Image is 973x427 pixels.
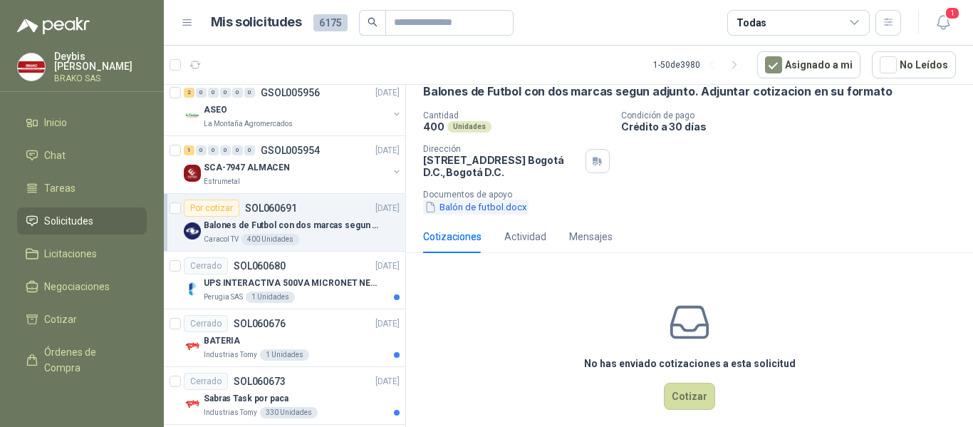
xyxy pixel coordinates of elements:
[246,292,295,303] div: 1 Unidades
[184,107,201,124] img: Company Logo
[621,120,967,133] p: Crédito a 30 días
[196,88,207,98] div: 0
[184,142,402,187] a: 1 0 0 0 0 0 GSOL005954[DATE] Company LogoSCA-7947 ALMACENEstrumetal
[17,306,147,333] a: Cotizar
[44,180,76,196] span: Tareas
[204,161,290,175] p: SCA-7947 ALMACEN
[204,118,293,130] p: La Montaña Agromercados
[261,88,320,98] p: GSOL005956
[44,246,97,262] span: Licitaciones
[234,261,286,271] p: SOL060680
[17,17,90,34] img: Logo peakr
[204,176,240,187] p: Estrumetal
[368,17,378,27] span: search
[184,315,228,332] div: Cerrado
[945,6,960,20] span: 1
[44,115,67,130] span: Inicio
[244,88,255,98] div: 0
[653,53,746,76] div: 1 - 50 de 3980
[375,86,400,100] p: [DATE]
[375,375,400,389] p: [DATE]
[184,165,201,182] img: Company Logo
[164,252,405,309] a: CerradoSOL060680[DATE] Company LogoUPS INTERACTIVA 500VA MICRONET NEGRA MARCA: POWEST NICOMARPeru...
[184,84,402,130] a: 2 0 0 0 0 0 GSOL005956[DATE] Company LogoASEOLa Montaña Agromercados
[17,273,147,300] a: Negociaciones
[184,396,201,413] img: Company Logo
[211,12,302,33] h1: Mis solicitudes
[17,207,147,235] a: Solicitudes
[204,277,381,290] p: UPS INTERACTIVA 500VA MICRONET NEGRA MARCA: POWEST NICOMAR
[375,202,400,215] p: [DATE]
[423,200,529,215] button: Balón de futbol.docx
[569,229,613,245] div: Mensajes
[737,15,766,31] div: Todas
[447,121,491,133] div: Unidades
[54,74,147,83] p: BRAKO SAS
[245,203,297,213] p: SOL060691
[584,356,796,371] h3: No has enviado cotizaciones a esta solicitud
[664,383,715,410] button: Cotizar
[220,145,231,155] div: 0
[423,144,580,154] p: Dirección
[423,190,967,200] p: Documentos de apoyo
[260,407,318,418] div: 330 Unidades
[204,392,288,406] p: Sabras Task por paca
[375,317,400,331] p: [DATE]
[44,148,66,163] span: Chat
[930,10,956,36] button: 1
[375,259,400,273] p: [DATE]
[234,319,286,329] p: SOL060676
[208,88,219,98] div: 0
[208,145,219,155] div: 0
[17,109,147,136] a: Inicio
[184,257,228,274] div: Cerrado
[184,88,194,98] div: 2
[164,194,405,252] a: Por cotizarSOL060691[DATE] Company LogoBalones de Futbol con dos marcas segun adjunto. Adjuntar c...
[232,88,243,98] div: 0
[423,229,482,245] div: Cotizaciones
[184,338,201,355] img: Company Logo
[244,145,255,155] div: 0
[204,334,240,348] p: BATERIA
[44,312,77,327] span: Cotizar
[423,84,892,99] p: Balones de Futbol con dos marcas segun adjunto. Adjuntar cotizacion en su formato
[241,234,299,245] div: 400 Unidades
[232,145,243,155] div: 0
[17,339,147,381] a: Órdenes de Compra
[621,110,967,120] p: Condición de pago
[234,376,286,386] p: SOL060673
[164,367,405,425] a: CerradoSOL060673[DATE] Company LogoSabras Task por pacaIndustrias Tomy330 Unidades
[196,145,207,155] div: 0
[204,219,381,232] p: Balones de Futbol con dos marcas segun adjunto. Adjuntar cotizacion en su formato
[204,349,257,361] p: Industrias Tomy
[17,175,147,202] a: Tareas
[17,240,147,267] a: Licitaciones
[44,279,110,294] span: Negociaciones
[204,292,243,303] p: Perugia SAS
[17,142,147,169] a: Chat
[261,145,320,155] p: GSOL005954
[18,53,45,81] img: Company Logo
[423,110,610,120] p: Cantidad
[204,103,227,117] p: ASEO
[504,229,546,245] div: Actividad
[44,213,93,229] span: Solicitudes
[184,222,201,240] img: Company Logo
[260,349,309,361] div: 1 Unidades
[204,407,257,418] p: Industrias Tomy
[44,344,133,376] span: Órdenes de Compra
[164,309,405,367] a: CerradoSOL060676[DATE] Company LogoBATERIAIndustrias Tomy1 Unidades
[54,51,147,71] p: Deybis [PERSON_NAME]
[184,280,201,297] img: Company Logo
[757,51,860,78] button: Asignado a mi
[184,145,194,155] div: 1
[423,154,580,178] p: [STREET_ADDRESS] Bogotá D.C. , Bogotá D.C.
[204,234,239,245] p: Caracol TV
[184,373,228,390] div: Cerrado
[375,144,400,158] p: [DATE]
[220,88,231,98] div: 0
[184,200,239,217] div: Por cotizar
[313,14,348,31] span: 6175
[423,120,444,133] p: 400
[872,51,956,78] button: No Leídos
